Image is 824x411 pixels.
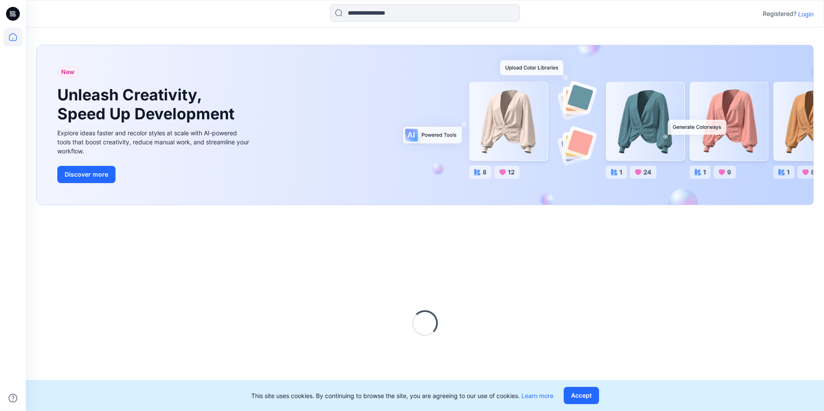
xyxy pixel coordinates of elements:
a: Discover more [57,166,251,183]
a: Learn more [521,392,553,399]
button: Accept [564,387,599,404]
p: Login [798,9,814,19]
p: This site uses cookies. By continuing to browse the site, you are agreeing to our use of cookies. [251,391,553,400]
h1: Unleash Creativity, Speed Up Development [57,86,238,123]
button: Discover more [57,166,115,183]
p: Registered? [763,9,796,19]
div: Explore ideas faster and recolor styles at scale with AI-powered tools that boost creativity, red... [57,128,251,156]
span: New [61,67,75,77]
